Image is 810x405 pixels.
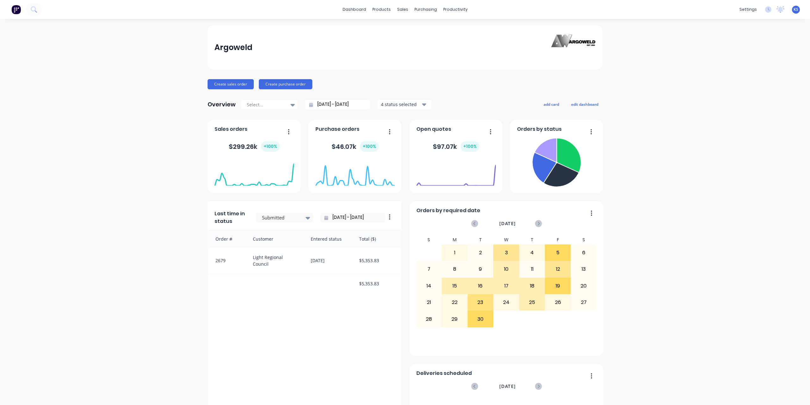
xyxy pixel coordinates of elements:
[520,278,545,294] div: 18
[304,248,353,274] div: [DATE]
[493,235,519,244] div: W
[229,141,280,152] div: $ 299.26k
[215,210,248,225] span: Last time in status
[416,370,472,377] span: Deliveries scheduled
[215,125,247,133] span: Sales orders
[259,79,312,89] button: Create purchase order
[328,213,383,222] input: Filter by date
[539,100,563,108] button: add card
[571,278,596,294] div: 20
[461,141,479,152] div: + 100 %
[571,245,596,261] div: 6
[468,294,493,310] div: 23
[377,100,431,109] button: 4 status selected
[315,125,359,133] span: Purchase orders
[545,278,570,294] div: 19
[519,235,545,244] div: T
[571,261,596,277] div: 13
[369,5,394,14] div: products
[353,248,401,274] div: $5,353.83
[340,5,369,14] a: dashboard
[353,274,401,293] div: $5,353.83
[332,141,379,152] div: $ 46.07k
[353,231,401,247] div: Total ($)
[416,235,442,244] div: S
[381,101,421,108] div: 4 status selected
[442,245,467,261] div: 1
[520,294,545,310] div: 25
[416,278,442,294] div: 14
[433,141,479,152] div: $ 97.07k
[545,261,570,277] div: 12
[442,261,467,277] div: 8
[442,311,467,327] div: 29
[416,294,442,310] div: 21
[794,7,798,12] span: KS
[442,278,467,294] div: 15
[551,35,595,61] img: Argoweld
[494,261,519,277] div: 10
[208,248,246,274] div: 2679
[468,235,494,244] div: T
[499,220,516,227] span: [DATE]
[246,248,304,274] div: Light Regional Council
[545,245,570,261] div: 5
[468,245,493,261] div: 2
[440,5,471,14] div: productivity
[416,261,442,277] div: 7
[416,311,442,327] div: 28
[394,5,411,14] div: sales
[304,231,353,247] div: Entered status
[736,5,760,14] div: settings
[499,383,516,390] span: [DATE]
[208,79,254,89] button: Create sales order
[520,245,545,261] div: 4
[11,5,21,14] img: Factory
[208,231,246,247] div: Order #
[261,141,280,152] div: + 100 %
[442,235,468,244] div: M
[411,5,440,14] div: purchasing
[494,278,519,294] div: 17
[571,294,596,310] div: 27
[215,41,252,54] div: Argoweld
[567,100,602,108] button: edit dashboard
[494,245,519,261] div: 3
[571,235,597,244] div: S
[468,311,493,327] div: 30
[208,98,236,111] div: Overview
[442,294,467,310] div: 22
[494,294,519,310] div: 24
[246,231,304,247] div: Customer
[517,125,562,133] span: Orders by status
[416,125,451,133] span: Open quotes
[360,141,379,152] div: + 100 %
[468,261,493,277] div: 9
[545,235,571,244] div: F
[545,294,570,310] div: 26
[520,261,545,277] div: 11
[468,278,493,294] div: 16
